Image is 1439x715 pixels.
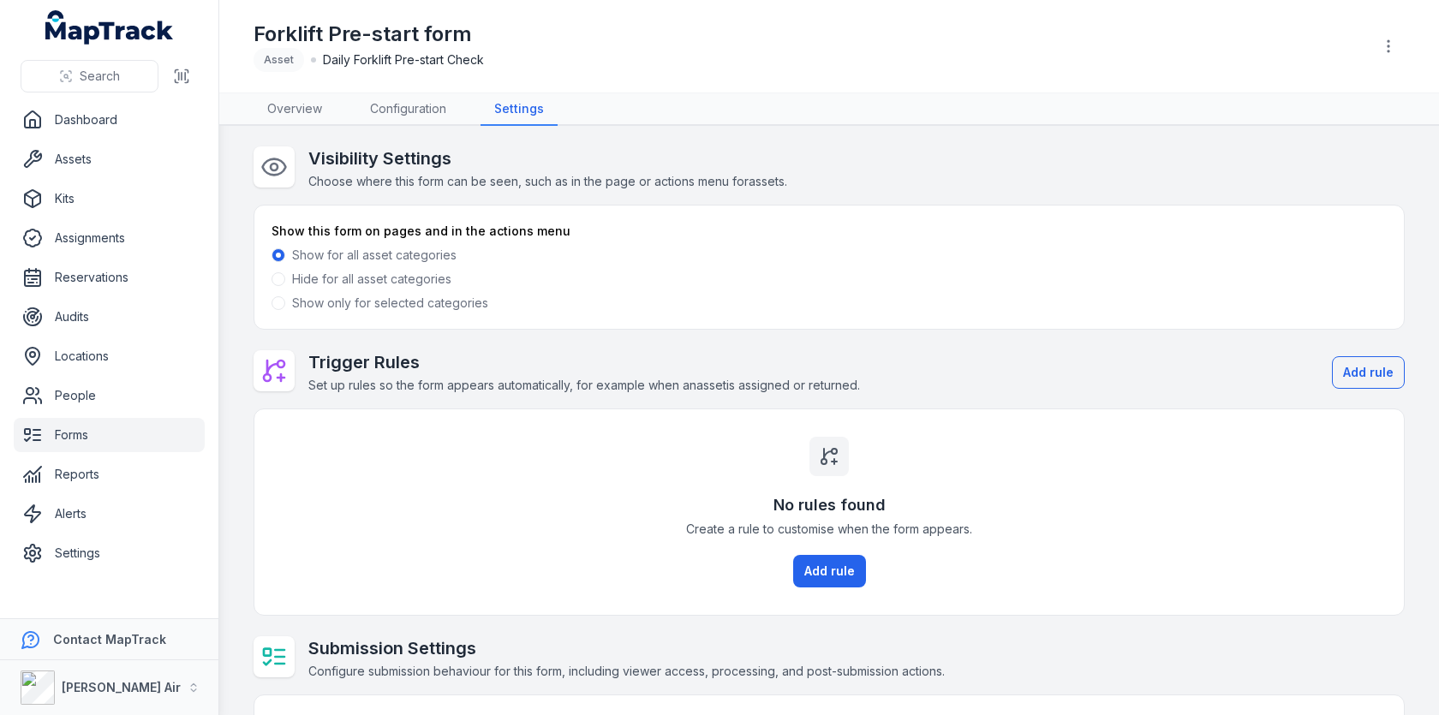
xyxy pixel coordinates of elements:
div: Asset [254,48,304,72]
label: Show for all asset categories [292,247,457,264]
h2: Visibility Settings [308,146,787,170]
strong: Contact MapTrack [53,632,166,646]
span: Set up rules so the form appears automatically, for example when an asset is assigned or returned. [308,378,860,392]
h1: Forklift Pre-start form [254,21,484,48]
a: Overview [254,93,336,126]
button: Add rule [793,555,866,587]
h2: Trigger Rules [308,350,860,374]
span: Daily Forklift Pre-start Check [323,51,484,69]
a: Assignments [14,221,205,255]
a: People [14,378,205,413]
a: Forms [14,418,205,452]
a: Settings [481,93,558,126]
strong: [PERSON_NAME] Air [62,680,181,694]
span: Configure submission behaviour for this form, including viewer access, processing, and post-submi... [308,664,945,678]
a: MapTrack [45,10,174,45]
a: Locations [14,339,205,373]
span: Create a rule to customise when the form appears. [686,521,972,538]
label: Show only for selected categories [292,295,488,312]
button: Search [21,60,158,92]
a: Alerts [14,497,205,531]
button: Add rule [1332,356,1405,389]
a: Configuration [356,93,460,126]
label: Hide for all asset categories [292,271,451,288]
label: Show this form on pages and in the actions menu [272,223,570,240]
a: Reports [14,457,205,492]
h2: Submission Settings [308,636,945,660]
a: Kits [14,182,205,216]
a: Assets [14,142,205,176]
a: Reservations [14,260,205,295]
span: Choose where this form can be seen, such as in the page or actions menu for assets . [308,174,787,188]
a: Settings [14,536,205,570]
a: Audits [14,300,205,334]
span: Search [80,68,120,85]
a: Dashboard [14,103,205,137]
h3: No rules found [773,493,886,517]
